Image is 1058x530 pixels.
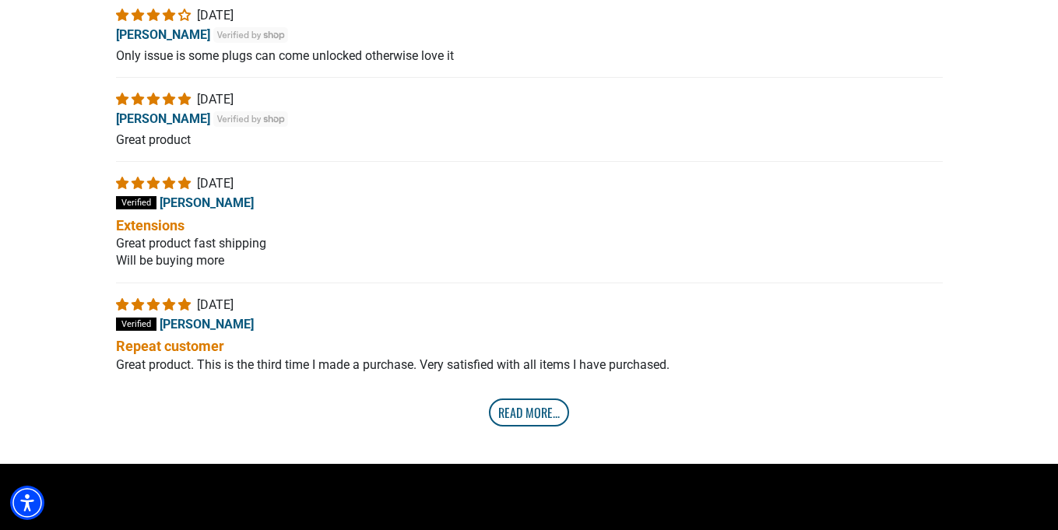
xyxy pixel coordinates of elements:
span: [DATE] [197,297,234,312]
span: [PERSON_NAME] [116,111,210,125]
span: [PERSON_NAME] [160,195,254,209]
span: [PERSON_NAME] [116,26,210,41]
div: Accessibility Menu [10,486,44,520]
p: Great product [116,132,943,149]
span: 4 star review [116,8,194,23]
span: 5 star review [116,92,194,107]
span: [PERSON_NAME] [160,316,254,331]
p: Great product. This is the third time I made a purchase. Very satisfied with all items I have pur... [116,356,943,374]
span: [DATE] [197,92,234,107]
span: [DATE] [197,176,234,191]
span: 5 star review [116,176,194,191]
a: Read More... [489,398,569,426]
b: Repeat customer [116,336,943,356]
p: Great product fast shipping Will be buying more [116,235,943,270]
span: [DATE] [197,8,234,23]
img: Verified by Shop [213,111,289,127]
img: Verified by Shop [213,27,289,43]
span: 5 star review [116,297,194,312]
p: Only issue is some plugs can come unlocked otherwise love it [116,47,943,65]
b: Extensions [116,216,943,235]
